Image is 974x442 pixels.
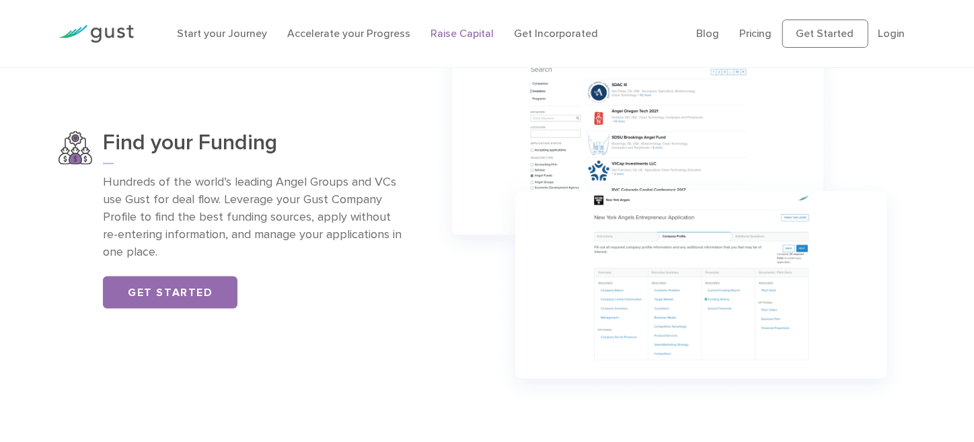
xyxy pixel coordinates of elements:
[782,20,868,48] a: Get Started
[287,27,410,40] a: Accelerate your Progress
[424,26,915,414] img: Group 1147
[59,25,134,43] img: Gust Logo
[430,27,494,40] a: Raise Capital
[740,27,772,40] a: Pricing
[697,27,720,40] a: Blog
[103,277,237,309] a: Get Started
[103,174,404,261] p: Hundreds of the world’s leading Angel Groups and VCs use Gust for deal flow. Leverage your Gust C...
[59,131,92,165] img: Find Your Funding
[177,27,267,40] a: Start your Journey
[103,131,404,164] h3: Find your Funding
[514,27,598,40] a: Get Incorporated
[878,27,905,40] a: Login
